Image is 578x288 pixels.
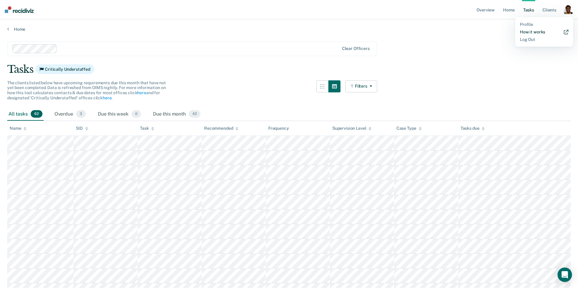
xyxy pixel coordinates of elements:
[520,29,568,35] a: How it works
[268,126,289,131] div: Frequency
[7,26,571,32] a: Home
[31,110,42,118] span: 62
[558,268,572,282] div: Open Intercom Messenger
[10,126,26,131] div: Name
[520,37,568,42] a: Log Out
[520,22,568,27] a: Profile
[461,126,485,131] div: Tasks due
[152,108,202,121] div: Due this month42
[137,90,146,95] a: here
[97,108,142,121] div: Due this week0
[345,80,377,92] button: Filters
[5,6,34,13] img: Recidiviz
[342,46,370,51] div: Clear officers
[132,110,141,118] span: 0
[189,110,200,118] span: 42
[140,126,154,131] div: Task
[76,110,86,118] span: 3
[103,95,111,100] a: here
[76,126,88,131] div: SID
[7,63,571,76] div: Tasks
[204,126,238,131] div: Recommended
[36,64,94,74] span: Critically Understaffed
[396,126,422,131] div: Case Type
[7,108,44,121] div: All tasks62
[7,80,166,100] span: The clients listed below have upcoming requirements due this month that have not yet been complet...
[332,126,372,131] div: Supervision Level
[53,108,87,121] div: Overdue3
